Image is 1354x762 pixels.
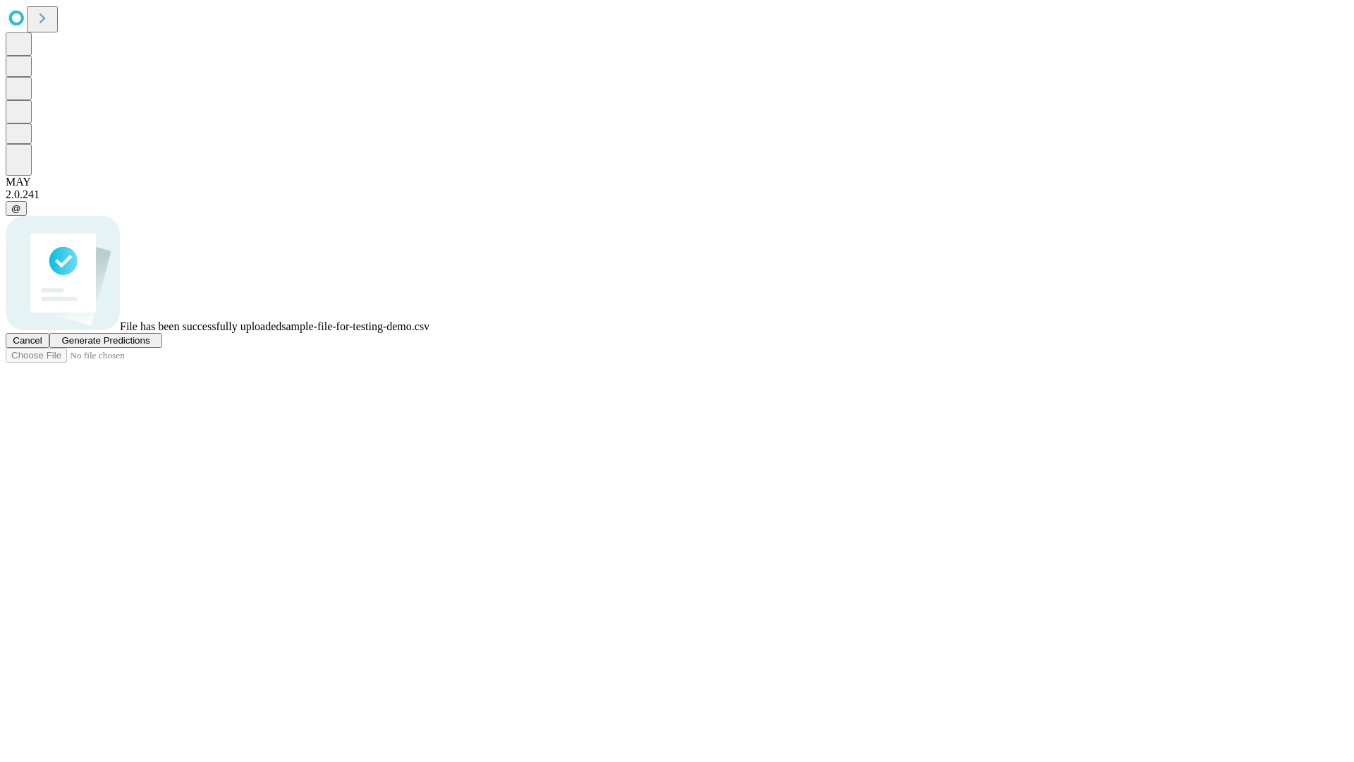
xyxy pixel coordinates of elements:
div: 2.0.241 [6,188,1348,201]
button: Cancel [6,333,49,348]
button: @ [6,201,27,216]
span: File has been successfully uploaded [120,320,281,332]
span: @ [11,203,21,214]
button: Generate Predictions [49,333,162,348]
span: Generate Predictions [61,335,150,346]
div: MAY [6,176,1348,188]
span: sample-file-for-testing-demo.csv [281,320,429,332]
span: Cancel [13,335,42,346]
